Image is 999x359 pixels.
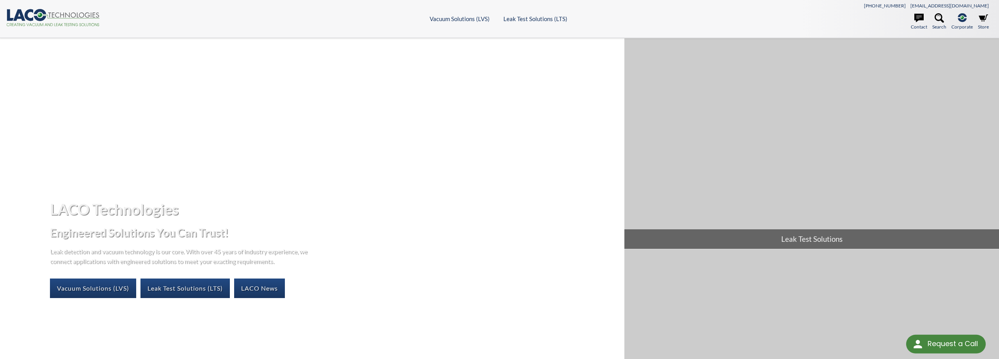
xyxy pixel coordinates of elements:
[624,229,999,249] span: Leak Test Solutions
[932,13,946,30] a: Search
[978,13,989,30] a: Store
[928,335,978,353] div: Request a Call
[50,246,311,266] p: Leak detection and vacuum technology is our core. With over 45 years of industry experience, we c...
[910,3,989,9] a: [EMAIL_ADDRESS][DOMAIN_NAME]
[864,3,906,9] a: [PHONE_NUMBER]
[912,338,924,350] img: round button
[50,279,136,298] a: Vacuum Solutions (LVS)
[624,38,999,249] a: Leak Test Solutions
[503,15,567,22] a: Leak Test Solutions (LTS)
[430,15,490,22] a: Vacuum Solutions (LVS)
[140,279,230,298] a: Leak Test Solutions (LTS)
[234,279,285,298] a: LACO News
[50,200,618,219] h1: LACO Technologies
[911,13,927,30] a: Contact
[906,335,986,354] div: Request a Call
[50,225,618,240] h2: Engineered Solutions You Can Trust!
[951,23,973,30] span: Corporate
